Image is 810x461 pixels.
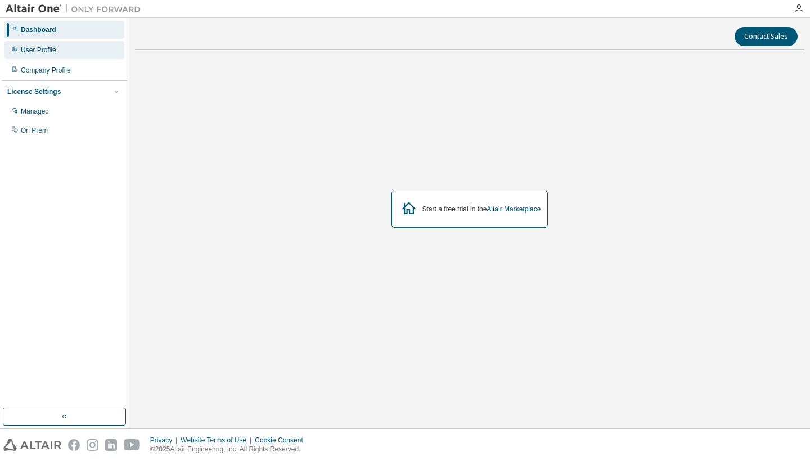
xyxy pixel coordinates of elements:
a: Altair Marketplace [487,205,541,213]
img: instagram.svg [87,439,98,451]
div: Cookie Consent [255,436,309,445]
div: User Profile [21,46,56,55]
div: License Settings [7,87,61,96]
div: Managed [21,107,49,116]
p: © 2025 Altair Engineering, Inc. All Rights Reserved. [150,445,310,454]
div: Company Profile [21,66,71,75]
div: Start a free trial in the [422,205,541,214]
div: Website Terms of Use [181,436,255,445]
img: facebook.svg [68,439,80,451]
img: altair_logo.svg [3,439,61,451]
div: Dashboard [21,25,56,34]
img: linkedin.svg [105,439,117,451]
button: Contact Sales [735,27,798,46]
img: Altair One [6,3,146,15]
div: Privacy [150,436,181,445]
div: On Prem [21,126,48,135]
img: youtube.svg [124,439,140,451]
